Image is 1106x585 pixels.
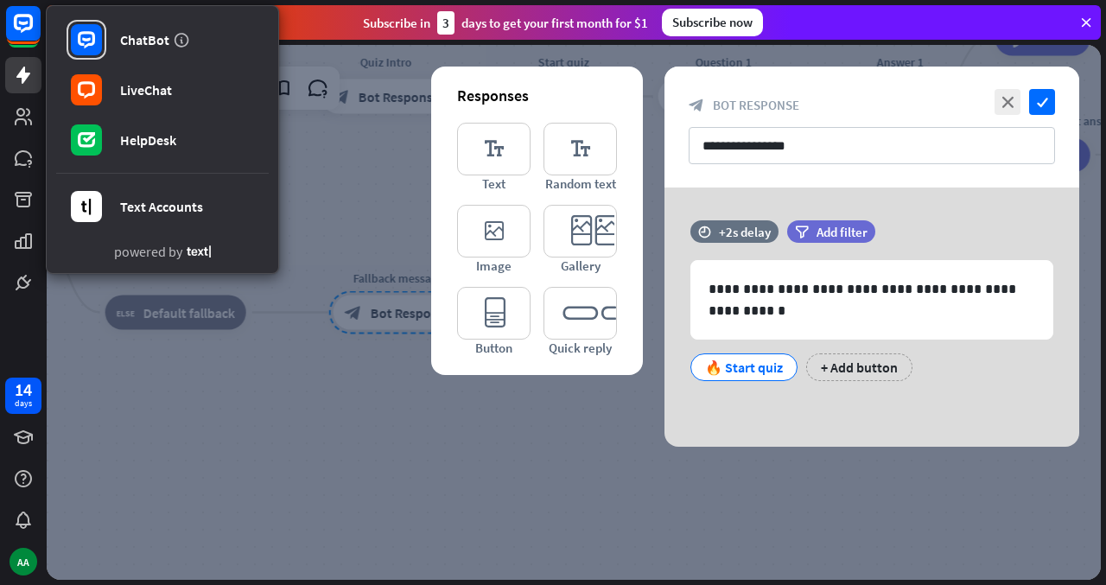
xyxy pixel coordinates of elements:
div: +2s delay [719,224,771,240]
div: Subscribe now [662,9,763,36]
i: time [698,226,711,238]
span: Add filter [817,224,868,240]
a: 14 days [5,378,41,414]
div: days [15,397,32,410]
div: AA [10,548,37,575]
div: Subscribe in days to get your first month for $1 [363,11,648,35]
button: Open LiveChat chat widget [14,7,66,59]
i: filter [795,226,809,238]
div: 14 [15,382,32,397]
i: check [1029,89,1055,115]
div: 🔥 Start quiz [705,354,783,380]
span: Bot Response [713,97,799,113]
i: close [995,89,1020,115]
div: + Add button [806,353,912,381]
div: 3 [437,11,454,35]
i: block_bot_response [689,98,704,113]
